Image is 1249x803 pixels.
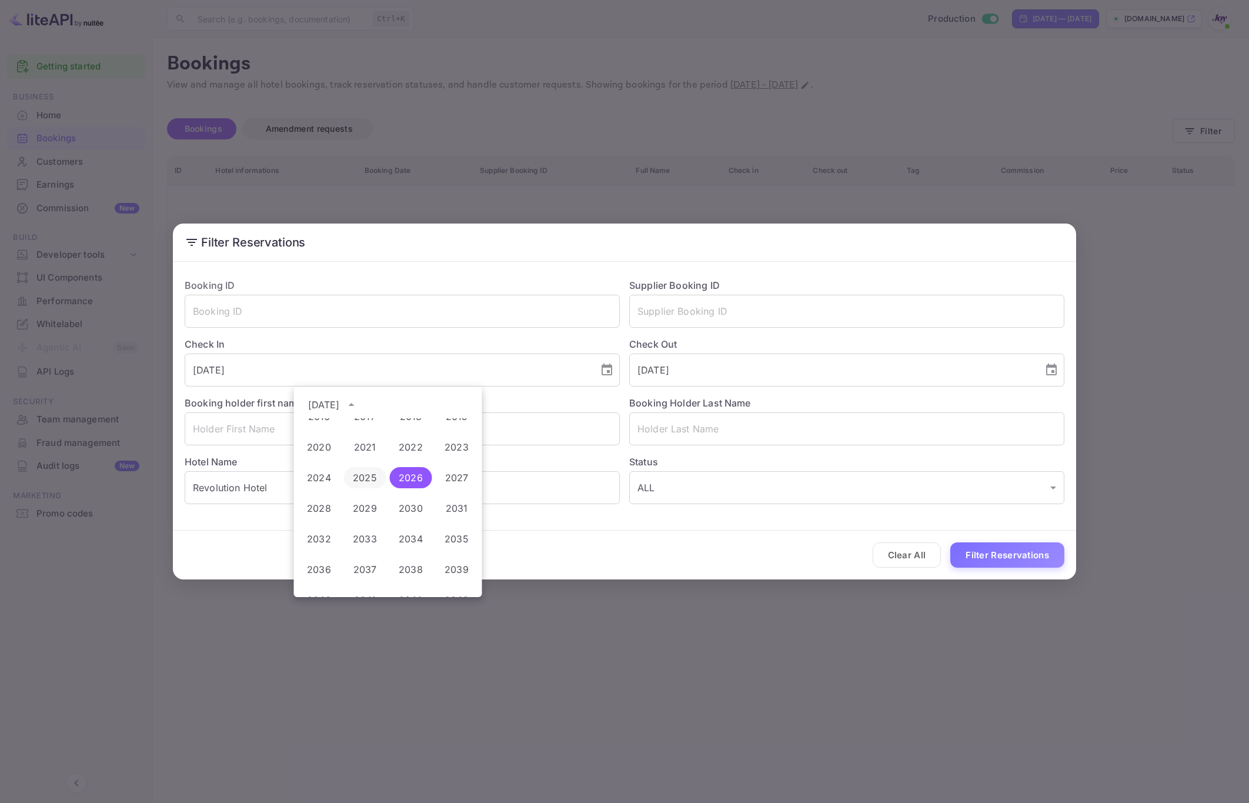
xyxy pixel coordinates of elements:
button: 2037 [344,559,386,580]
button: Choose date, selected date is Sep 19, 2026 [595,358,619,382]
button: Filter Reservations [950,542,1064,568]
button: year view is open, switch to calendar view [343,396,359,413]
button: 2032 [298,528,340,549]
input: Hotel Name [185,471,620,504]
button: 2020 [298,437,340,458]
button: 2028 [298,498,340,519]
button: 2042 [390,589,432,611]
label: Booking Holder Last Name [629,397,751,409]
label: Check In [185,337,620,351]
button: 2041 [344,589,386,611]
button: 2025 [344,467,386,488]
button: 2038 [390,559,432,580]
button: 2029 [344,498,386,519]
div: [DATE] [308,398,340,412]
button: 2024 [298,467,340,488]
button: 2021 [344,437,386,458]
button: 2034 [390,528,432,549]
button: 2022 [390,437,432,458]
button: Choose date, selected date is Sep 21, 2026 [1040,358,1063,382]
label: Booking holder first name [185,397,303,409]
div: ALL [629,471,1064,504]
label: Hotel Name [185,456,238,468]
button: 2023 [436,437,478,458]
button: 2031 [436,498,478,519]
button: 2033 [344,528,386,549]
button: 2036 [298,559,340,580]
label: Booking ID [185,279,235,291]
input: Holder First Name [185,412,620,445]
button: 2027 [436,467,478,488]
button: 2043 [436,589,478,611]
input: Booking ID [185,295,620,328]
button: 2026 [390,467,432,488]
button: Clear All [873,542,941,568]
button: 2030 [390,498,432,519]
input: Supplier Booking ID [629,295,1064,328]
label: Supplier Booking ID [629,279,720,291]
button: 2039 [436,559,478,580]
input: yyyy-mm-dd [629,354,1035,386]
input: Holder Last Name [629,412,1064,445]
h2: Filter Reservations [173,224,1076,261]
input: yyyy-mm-dd [185,354,590,386]
label: Check Out [629,337,1064,351]
button: 2040 [298,589,340,611]
label: Status [629,455,1064,469]
button: 2035 [436,528,478,549]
